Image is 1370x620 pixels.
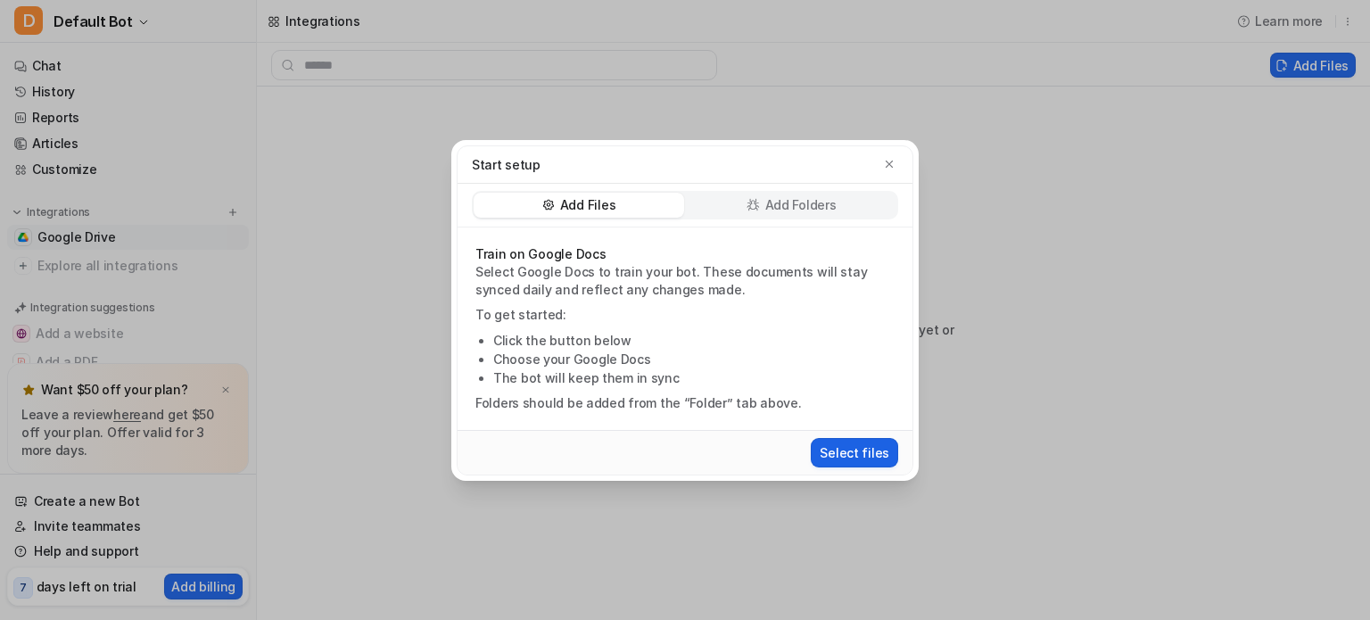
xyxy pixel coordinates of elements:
li: Choose your Google Docs [493,350,895,368]
p: Start setup [472,155,541,174]
li: The bot will keep them in sync [493,368,895,387]
button: Select files [811,438,898,467]
li: Click the button below [493,331,895,350]
p: To get started: [475,306,895,324]
p: Train on Google Docs [475,245,895,263]
p: Select Google Docs to train your bot. These documents will stay synced daily and reflect any chan... [475,263,895,299]
p: Folders should be added from the “Folder” tab above. [475,394,895,412]
p: Add Files [560,196,615,214]
p: Add Folders [765,196,837,214]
